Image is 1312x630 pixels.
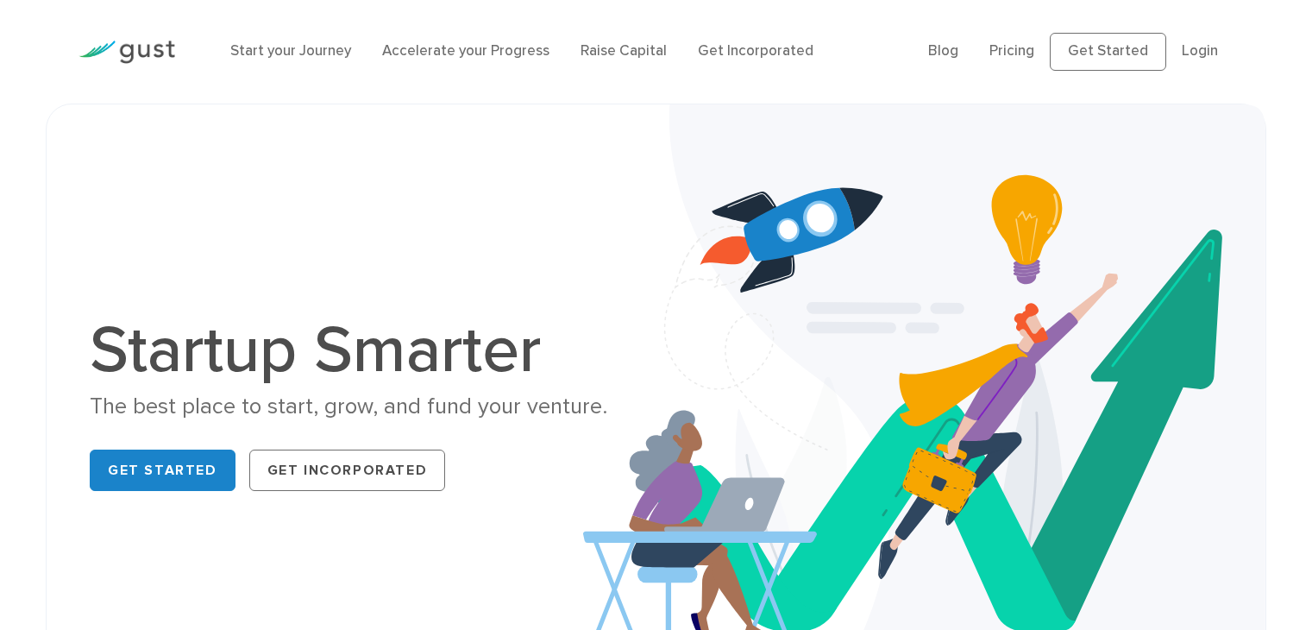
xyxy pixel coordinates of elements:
img: Gust Logo [78,41,175,64]
div: The best place to start, grow, and fund your venture. [90,392,643,422]
h1: Startup Smarter [90,318,643,383]
a: Pricing [989,42,1034,60]
a: Blog [928,42,958,60]
a: Get Incorporated [249,450,446,491]
a: Start your Journey [230,42,351,60]
a: Login [1182,42,1218,60]
a: Get Started [90,450,235,491]
a: Raise Capital [581,42,667,60]
a: Get Started [1050,33,1166,71]
a: Accelerate your Progress [382,42,549,60]
a: Get Incorporated [698,42,813,60]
